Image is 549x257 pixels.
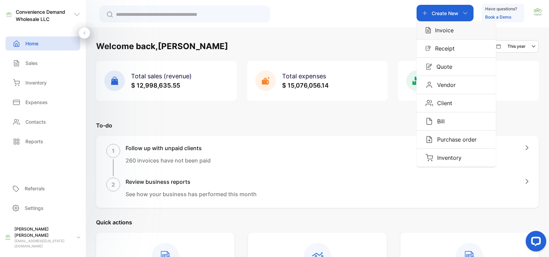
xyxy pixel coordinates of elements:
[126,178,257,186] h1: Review business reports
[485,5,517,12] p: Have questions?
[425,63,432,70] img: Icon
[485,14,511,20] a: Book a Demo
[126,144,211,152] h1: Follow up with unpaid clients
[4,234,12,241] img: profile
[25,138,43,145] p: Reports
[425,154,433,161] img: Icon
[520,228,549,257] iframe: LiveChat chat widget
[533,7,543,17] img: avatar
[96,121,539,130] p: To-do
[431,26,454,34] p: Invoice
[25,204,44,212] p: Settings
[491,40,539,53] button: This year
[25,185,45,192] p: Referrals
[433,154,462,162] p: Inventory
[96,40,228,53] h1: Welcome back, [PERSON_NAME]
[433,99,452,107] p: Client
[282,72,326,80] span: Total expenses
[425,81,433,89] img: Icon
[131,72,192,80] span: Total sales (revenue)
[433,135,477,144] p: Purchase order
[112,147,115,155] p: 1
[433,117,445,125] p: Bill
[16,8,73,23] p: Convenience Demand Wholesale LLC
[14,226,71,238] p: [PERSON_NAME] [PERSON_NAME]
[425,99,433,107] img: Icon
[433,81,456,89] p: Vendor
[425,118,433,125] img: Icon
[431,44,455,53] p: Receipt
[425,136,433,143] img: Icon
[282,82,329,89] span: $ 15,076,056.14
[425,27,431,34] img: Icon
[131,82,180,89] span: $ 12,998,635.55
[25,99,48,106] p: Expenses
[25,59,38,67] p: Sales
[96,218,539,226] p: Quick actions
[25,118,46,125] p: Contacts
[25,40,38,47] p: Home
[5,11,12,18] img: logo
[112,180,115,189] p: 2
[417,5,474,21] button: Create NewIconInvoiceIconReceiptIconQuoteIconVendorIconClientIconBillIconPurchase orderIconInventory
[25,79,47,86] p: Inventory
[432,10,458,17] p: Create New
[14,238,71,249] p: [EMAIL_ADDRESS][US_STATE][DOMAIN_NAME]
[533,5,543,21] button: avatar
[425,46,431,51] img: Icon
[126,190,257,198] p: See how your business has performed this month
[432,63,452,71] p: Quote
[507,43,526,49] p: This year
[126,156,211,165] p: 260 invoices have not been paid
